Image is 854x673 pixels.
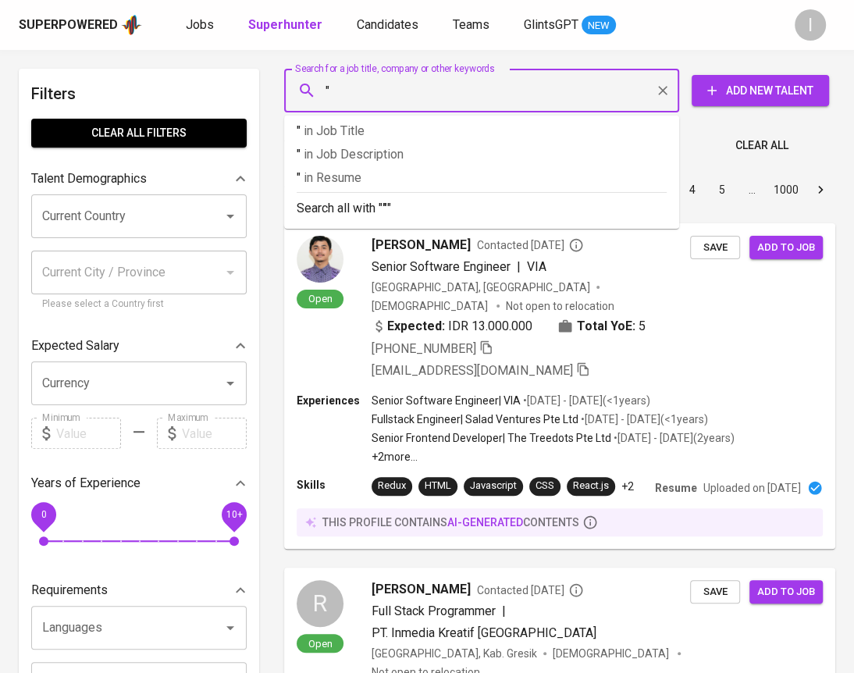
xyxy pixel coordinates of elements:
[297,477,372,493] p: Skills
[372,317,532,336] div: IDR 13.000.000
[795,9,826,41] div: I
[573,479,609,493] div: React.js
[698,583,732,601] span: Save
[297,145,667,164] p: "
[31,474,141,493] p: Years of Experience
[297,580,343,627] div: R
[808,177,833,202] button: Go to next page
[372,411,578,427] p: Fullstack Engineer | Salad Ventures Pte Ltd
[735,136,788,155] span: Clear All
[372,259,511,274] span: Senior Software Engineer
[372,430,611,446] p: Senior Frontend Developer | The Treedots Pte Ltd
[44,123,234,143] span: Clear All filters
[31,81,247,106] h6: Filters
[655,480,697,496] p: Resume
[477,237,584,253] span: Contacted [DATE]
[372,646,537,661] div: [GEOGRAPHIC_DATA], Kab. Gresik
[322,515,579,530] p: this profile contains contents
[186,16,217,35] a: Jobs
[357,17,418,32] span: Candidates
[372,625,596,640] span: PT. Inmedia Kreatif [GEOGRAPHIC_DATA]
[372,236,471,255] span: [PERSON_NAME]
[302,292,339,305] span: Open
[527,259,546,274] span: VIA
[524,16,616,35] a: GlintsGPT NEW
[383,201,387,215] b: "
[372,341,476,356] span: [PHONE_NUMBER]
[297,393,372,408] p: Experiences
[536,479,554,493] div: CSS
[521,393,650,408] p: • [DATE] - [DATE] ( <1 years )
[31,336,119,355] p: Expected Salary
[297,122,667,141] p: "
[582,18,616,34] span: NEW
[219,205,241,227] button: Open
[453,17,489,32] span: Teams
[372,393,521,408] p: Senior Software Engineer | VIA
[42,297,236,312] p: Please select a Country first
[690,236,740,260] button: Save
[703,480,801,496] p: Uploaded on [DATE]
[517,258,521,276] span: |
[302,637,339,650] span: Open
[757,583,815,601] span: Add to job
[56,418,121,449] input: Value
[652,80,674,101] button: Clear
[372,580,471,599] span: [PERSON_NAME]
[559,177,835,202] nav: pagination navigation
[297,169,667,187] p: "
[524,17,578,32] span: GlintsGPT
[372,280,590,295] div: [GEOGRAPHIC_DATA], [GEOGRAPHIC_DATA]
[31,119,247,148] button: Clear All filters
[568,237,584,253] svg: By Batam recruiter
[372,604,496,618] span: Full Stack Programmer
[226,509,242,520] span: 10+
[31,169,147,188] p: Talent Demographics
[739,182,764,198] div: …
[219,617,241,639] button: Open
[578,411,708,427] p: • [DATE] - [DATE] ( <1 years )
[31,330,247,361] div: Expected Salary
[248,16,326,35] a: Superhunter
[453,16,493,35] a: Teams
[378,479,406,493] div: Redux
[690,580,740,604] button: Save
[506,298,614,314] p: Not open to relocation
[577,317,635,336] b: Total YoE:
[769,177,803,202] button: Go to page 1000
[710,177,735,202] button: Go to page 5
[297,236,343,283] img: b7c226e3fdd8ff9d338d4041630f3341.jpg
[553,646,671,661] span: [DEMOGRAPHIC_DATA]
[297,199,667,218] p: Search all with " "
[31,575,247,606] div: Requirements
[121,13,142,37] img: app logo
[729,131,795,160] button: Clear All
[680,177,705,202] button: Go to page 4
[304,170,361,185] span: in Resume
[502,602,506,621] span: |
[219,372,241,394] button: Open
[186,17,214,32] span: Jobs
[31,468,247,499] div: Years of Experience
[621,479,634,494] p: +2
[304,147,404,162] span: in Job Description
[749,580,823,604] button: Add to job
[425,479,451,493] div: HTML
[568,582,584,598] svg: By Batam recruiter
[248,17,322,32] b: Superhunter
[19,16,118,34] div: Superpowered
[749,236,823,260] button: Add to job
[698,239,732,257] span: Save
[704,81,817,101] span: Add New Talent
[182,418,247,449] input: Value
[19,13,142,37] a: Superpoweredapp logo
[357,16,422,35] a: Candidates
[372,363,573,378] span: [EMAIL_ADDRESS][DOMAIN_NAME]
[372,449,735,465] p: +2 more ...
[611,430,735,446] p: • [DATE] - [DATE] ( 2 years )
[757,239,815,257] span: Add to job
[639,317,646,336] span: 5
[447,516,523,529] span: AI-generated
[31,163,247,194] div: Talent Demographics
[41,509,46,520] span: 0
